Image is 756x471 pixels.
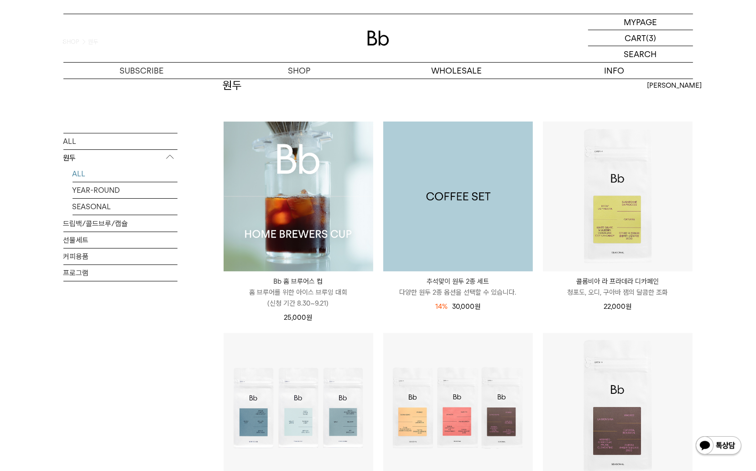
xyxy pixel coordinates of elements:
[543,276,693,287] p: 콜롬비아 라 프라데라 디카페인
[695,435,742,457] img: 카카오톡 채널 1:1 채팅 버튼
[224,276,373,287] p: Bb 홈 브루어스 컵
[73,182,177,198] a: YEAR-ROUND
[63,248,177,264] a: 커피용품
[378,63,536,79] p: WHOLESALE
[474,302,480,311] span: 원
[383,276,533,298] a: 추석맞이 원두 2종 세트 다양한 원두 2종 옵션을 선택할 수 있습니다.
[73,165,177,181] a: ALL
[604,302,631,311] span: 22,000
[625,30,646,46] p: CART
[63,133,177,149] a: ALL
[543,122,693,271] img: 콜롬비아 라 프라데라 디카페인
[63,265,177,280] a: 프로그램
[624,46,657,62] p: SEARCH
[63,63,221,79] a: SUBSCRIBE
[452,302,480,311] span: 30,000
[588,14,693,30] a: MYPAGE
[647,80,702,91] span: [PERSON_NAME]
[63,232,177,248] a: 선물세트
[223,78,242,93] h2: 원두
[435,301,448,312] div: 14%
[383,122,533,271] a: 추석맞이 원두 2종 세트
[626,302,631,311] span: 원
[307,313,313,322] span: 원
[224,122,373,271] img: Bb 홈 브루어스 컵
[73,198,177,214] a: SEASONAL
[224,276,373,309] a: Bb 홈 브루어스 컵 홈 브루어를 위한 아이스 브루잉 대회(신청 기간 8.30~9.21)
[624,14,657,30] p: MYPAGE
[224,287,373,309] p: 홈 브루어를 위한 아이스 브루잉 대회 (신청 기간 8.30~9.21)
[646,30,656,46] p: (3)
[543,276,693,298] a: 콜롬비아 라 프라데라 디카페인 청포도, 오디, 구아바 잼의 달콤한 조화
[63,149,177,166] p: 원두
[383,122,533,271] img: 1000001199_add2_013.jpg
[221,63,378,79] a: SHOP
[284,313,313,322] span: 25,000
[383,287,533,298] p: 다양한 원두 2종 옵션을 선택할 수 있습니다.
[367,31,389,46] img: 로고
[63,215,177,231] a: 드립백/콜드브루/캡슐
[588,30,693,46] a: CART (3)
[536,63,693,79] p: INFO
[543,287,693,298] p: 청포도, 오디, 구아바 잼의 달콤한 조화
[383,276,533,287] p: 추석맞이 원두 2종 세트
